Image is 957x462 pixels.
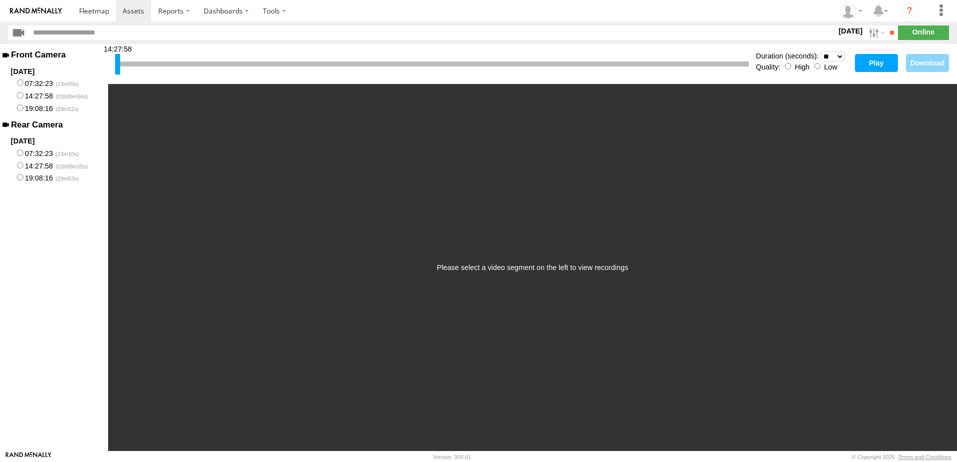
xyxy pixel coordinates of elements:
a: Terms and Conditions [898,454,951,460]
div: © Copyright 2025 - [852,454,951,460]
input: 19:08:16 [17,174,24,180]
input: 07:32:23 [17,149,24,156]
div: Derrick Ball [837,3,866,18]
label: Low [824,63,837,71]
input: 07:32:23 [17,79,24,86]
label: Duration (seconds): [756,52,819,60]
input: 19:08:16 [17,104,24,111]
a: Visit our Website [6,452,52,462]
label: High [795,63,810,71]
input: 14:27:58 [17,92,24,98]
i: ? [901,3,917,19]
input: 14:27:58 [17,162,24,168]
div: Version: 309.01 [433,454,471,460]
div: Please select a video segment on the left to view recordings [437,263,628,271]
div: 14:27:58 [104,45,132,58]
label: Search Filter Options [865,25,886,40]
img: rand-logo.svg [10,7,62,14]
button: Play [855,54,898,72]
label: [DATE] [836,25,864,36]
label: Quality: [756,63,780,71]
